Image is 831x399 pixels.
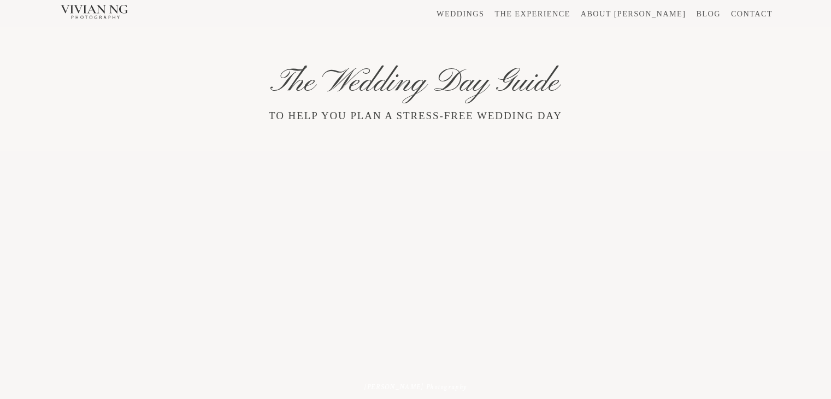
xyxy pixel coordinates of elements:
a: ABOUT [PERSON_NAME] [581,10,686,17]
a: WEDDINGS [437,10,484,17]
span: The Wedding Day Guide [270,63,559,103]
a: THE EXPERIENCE [494,10,570,17]
span: [PERSON_NAME] Photography [364,383,467,392]
span: To help you plan a stress-free wedding day [269,110,562,121]
a: BLOG [696,10,721,17]
a: CONTACT [731,10,773,17]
